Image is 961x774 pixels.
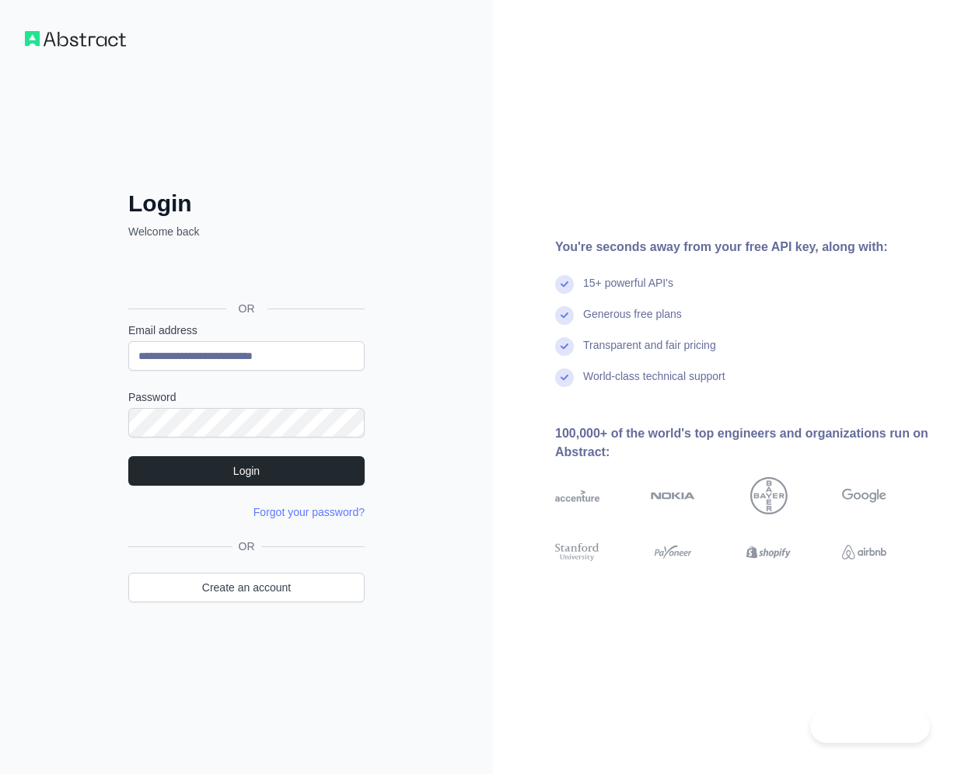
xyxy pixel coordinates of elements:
span: OR [226,301,267,316]
div: World-class technical support [583,368,725,399]
img: accenture [555,477,599,514]
label: Password [128,389,365,405]
img: check mark [555,368,574,387]
h2: Login [128,190,365,218]
div: You're seconds away from your free API key, along with: [555,238,936,256]
img: check mark [555,275,574,294]
div: Transparent and fair pricing [583,337,716,368]
div: Generous free plans [583,306,682,337]
img: shopify [746,541,791,563]
p: Welcome back [128,224,365,239]
img: bayer [750,477,788,514]
img: stanford university [555,541,599,563]
img: check mark [555,306,574,325]
img: check mark [555,337,574,356]
a: Forgot your password? [253,506,365,518]
img: airbnb [842,541,886,563]
iframe: Кнопка "Увійти через Google" [121,256,369,291]
img: Workflow [25,31,126,47]
img: payoneer [651,541,695,563]
div: Увійти через Google (відкриється в новій вкладці) [128,256,362,291]
label: Email address [128,322,365,338]
div: 15+ powerful API's [583,275,673,306]
button: Login [128,456,365,486]
span: OR [232,539,261,554]
iframe: Toggle Customer Support [810,710,930,743]
img: nokia [651,477,695,514]
img: google [842,477,886,514]
div: 100,000+ of the world's top engineers and organizations run on Abstract: [555,424,936,462]
a: Create an account [128,573,365,602]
